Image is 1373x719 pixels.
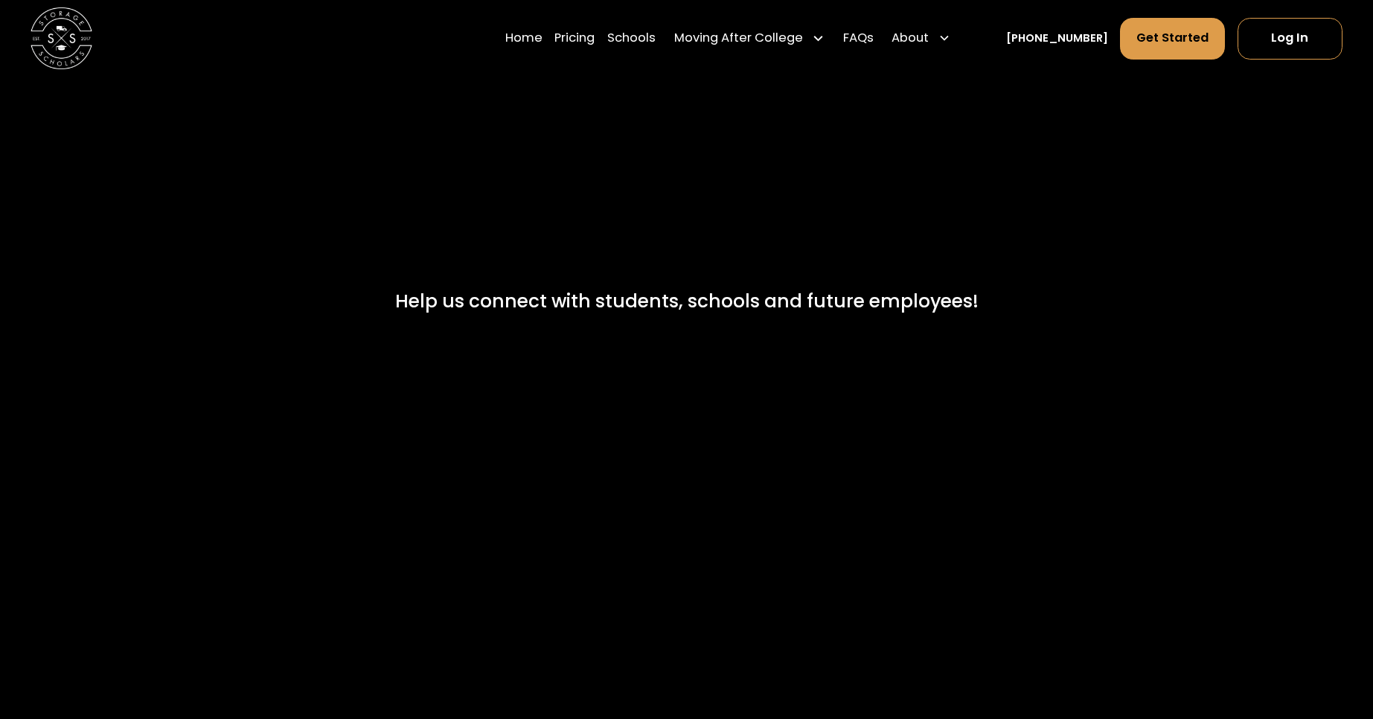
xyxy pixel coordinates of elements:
a: [PHONE_NUMBER] [1006,31,1108,47]
a: Home [505,17,543,60]
a: Schools [607,17,656,60]
div: About [892,29,929,48]
a: Log In [1238,18,1342,60]
img: Storage Scholars main logo [31,7,92,69]
div: Moving After College [674,29,803,48]
div: Help us connect with students, schools and future employees! [395,287,979,315]
a: FAQs [843,17,874,60]
a: Get Started [1120,18,1225,60]
a: Pricing [554,17,595,60]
